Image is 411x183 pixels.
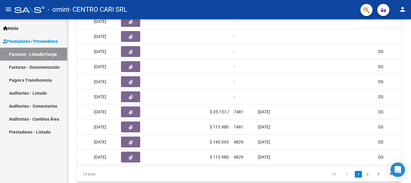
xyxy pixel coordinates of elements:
span: DS [378,125,383,129]
li: page 2 [363,169,372,179]
span: - [234,94,235,99]
span: [DATE] [94,140,106,144]
a: 2 [364,171,371,178]
a: go to previous page [341,171,353,178]
div: 14 total [77,167,141,182]
span: [DATE] [94,125,106,129]
span: DS [378,94,383,99]
span: 4829 [234,140,243,144]
mat-icon: person [399,6,406,13]
span: Prestadores / Proveedores [3,38,58,45]
span: - [234,64,235,69]
span: [DATE] [258,155,270,159]
span: $ 113.980,62 [210,125,234,129]
span: [DATE] [94,49,106,54]
span: - omint [48,3,69,16]
span: [DATE] [94,79,106,84]
span: [DATE] [258,109,270,114]
span: DS [378,49,383,54]
span: DS [378,64,383,69]
span: [DATE] [94,109,106,114]
span: DS [378,155,383,159]
span: [DATE] [258,140,270,144]
span: Inicio [3,25,18,32]
span: 4829 [234,155,243,159]
a: go to last page [386,171,397,178]
span: DS [378,109,383,114]
span: DS [378,140,383,144]
span: 7481 [234,125,243,129]
span: - [234,79,235,84]
a: go to next page [373,171,384,178]
span: - [234,19,235,24]
li: page 1 [354,169,363,179]
span: - CENTRO CARI SRL [69,3,127,16]
span: 7481 [234,109,243,114]
span: [DATE] [94,64,106,69]
a: go to first page [328,171,340,178]
span: $ 113.980,62 [210,155,234,159]
mat-icon: menu [5,6,12,13]
span: DS [378,79,383,84]
span: [DATE] [94,34,106,39]
span: [DATE] [94,19,106,24]
span: $ 35.157,77 [210,109,232,114]
span: - [234,49,235,54]
span: $ 145.093,84 [210,140,234,144]
span: [DATE] [94,94,106,99]
span: [DATE] [94,155,106,159]
span: [DATE] [258,125,270,129]
a: 1 [355,171,362,178]
span: - [234,34,235,39]
div: Open Intercom Messenger [391,162,405,177]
